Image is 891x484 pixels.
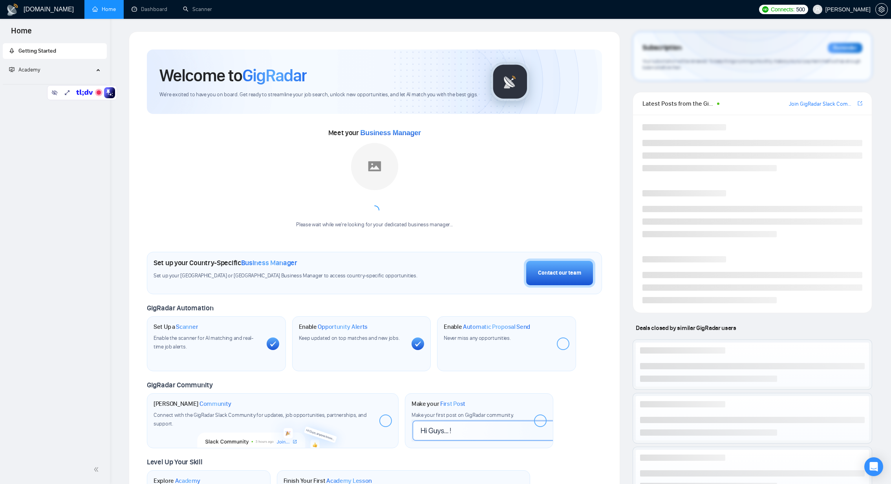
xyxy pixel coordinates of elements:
span: GigRadar [242,65,307,86]
a: export [858,100,862,107]
span: We're excited to have you on board. Get ready to streamline your job search, unlock new opportuni... [159,91,478,99]
span: First Post [440,400,465,408]
span: Your subscription will be renewed. To keep things running smoothly, make sure your payment method... [642,58,861,71]
span: Business Manager [241,258,297,267]
li: Academy Homepage [3,81,107,86]
span: Home [5,25,38,42]
h1: Welcome to [159,65,307,86]
span: loading [370,205,379,215]
a: searchScanner [183,6,212,13]
a: dashboardDashboard [132,6,167,13]
span: double-left [93,466,101,473]
img: gigradar-logo.png [490,62,530,101]
a: homeHome [92,6,116,13]
img: logo [6,4,19,16]
img: slackcommunity-bg.png [198,412,348,448]
a: setting [875,6,888,13]
span: Subscription [642,41,681,55]
span: Academy [9,66,40,73]
span: GigRadar Community [147,381,213,389]
h1: Enable [444,323,530,331]
span: Set up your [GEOGRAPHIC_DATA] or [GEOGRAPHIC_DATA] Business Manager to access country-specific op... [154,272,419,280]
img: upwork-logo.png [762,6,768,13]
span: rocket [9,48,15,53]
span: fund-projection-screen [9,67,15,72]
span: Latest Posts from the GigRadar Community [642,99,715,108]
span: Enable the scanner for AI matching and real-time job alerts. [154,335,253,350]
span: Connects: [771,5,794,14]
span: user [815,7,820,12]
span: Make your first post on GigRadar community. [412,412,514,418]
span: Automatic Proposal Send [463,323,530,331]
li: Getting Started [3,43,107,59]
span: Academy [18,66,40,73]
span: export [858,100,862,106]
span: Deals closed by similar GigRadar users [633,321,739,335]
button: setting [875,3,888,16]
span: GigRadar Automation [147,304,213,312]
div: Reminder [828,43,862,53]
span: Opportunity Alerts [318,323,368,331]
span: Getting Started [18,48,56,54]
h1: Set Up a [154,323,198,331]
div: Contact our team [538,269,581,277]
span: 500 [796,5,805,14]
h1: Set up your Country-Specific [154,258,297,267]
span: Scanner [176,323,198,331]
span: Keep updated on top matches and new jobs. [299,335,400,341]
img: placeholder.png [351,143,398,190]
a: Join GigRadar Slack Community [789,100,856,108]
span: Business Manager [360,129,421,137]
span: Community [199,400,231,408]
h1: Enable [299,323,368,331]
span: Level Up Your Skill [147,458,202,466]
span: Never miss any opportunities. [444,335,510,341]
h1: Make your [412,400,465,408]
button: Contact our team [524,258,595,288]
span: Meet your [328,128,421,137]
span: Connect with the GigRadar Slack Community for updates, job opportunities, partnerships, and support. [154,412,367,427]
div: Please wait while we're looking for your dedicated business manager... [291,221,457,229]
div: Open Intercom Messenger [864,457,883,476]
span: setting [876,6,887,13]
h1: [PERSON_NAME] [154,400,231,408]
